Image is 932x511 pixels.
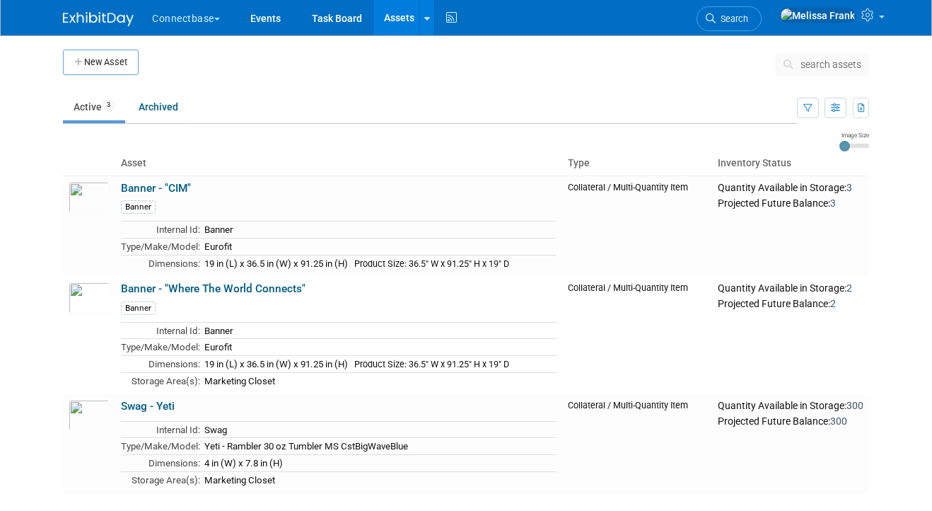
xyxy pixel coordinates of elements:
div: Projected Future Balance: [718,295,863,311]
a: Archived [128,93,189,120]
td: Collateral / Multi-Quantity Item [562,394,712,493]
td: Marketing Closet [200,372,557,389]
th: Type [562,151,712,176]
span: Storage Area(s): [132,475,200,486]
span: 3 [846,182,852,193]
div: Banner [121,200,156,214]
td: Eurofit [200,238,557,255]
div: Projected Future Balance: [718,413,863,428]
span: Storage Area(s): [132,376,200,386]
td: Dimensions: [121,355,200,372]
div: Quantity Available in Storage: [718,282,863,295]
span: 19 in (L) x 36.5 in (W) x 91.25 in (H) [204,359,348,369]
td: Internal Id: [121,322,200,339]
span: 2 [830,298,836,309]
td: Dimensions: [121,455,200,472]
div: Projected Future Balance: [718,195,863,210]
td: Banner [200,222,557,239]
span: 300 [846,400,863,411]
td: Yeti - Rambler 30 oz Tumbler MS CstBigWaveBlue [200,438,557,455]
td: Banner [200,322,557,339]
span: Product Size: 36.5" W x 91.25" H x 19" D [354,359,509,369]
td: Dimensions: [121,255,200,271]
span: 19 in (L) x 36.5 in (W) x 91.25 in (H) [204,258,348,269]
td: Type/Make/Model: [121,339,200,356]
a: Active3 [63,93,125,120]
span: 3 [103,100,115,110]
div: Banner [121,302,156,315]
td: Type/Make/Model: [121,438,200,455]
button: New Asset [63,50,139,75]
td: Collateral / Multi-Quantity Item [562,176,712,277]
td: Internal Id: [121,222,200,239]
td: Collateral / Multi-Quantity Item [562,277,712,394]
div: Image Size [839,131,869,139]
span: 4 in (W) x 7.8 in (H) [204,458,283,469]
img: Melissa Frank [780,8,856,23]
div: Quantity Available in Storage: [718,182,863,195]
span: 2 [846,282,852,294]
span: Search [716,13,748,24]
td: Marketing Closet [200,471,557,488]
span: Product Size: 36.5" W x 91.25" H x 19" D [354,258,509,269]
span: 3 [830,197,836,209]
td: Internal Id: [121,421,200,438]
button: search assets [776,53,869,76]
span: 300 [830,415,847,427]
span: search assets [800,59,861,70]
a: Banner - "CIM" [121,182,191,195]
img: ExhibitDay [63,12,134,26]
a: Search [697,6,762,31]
td: Type/Make/Model: [121,238,200,255]
th: Asset [115,151,562,176]
td: Swag [200,421,557,438]
div: Quantity Available in Storage: [718,400,863,413]
td: Eurofit [200,339,557,356]
a: Swag - Yeti [121,400,175,413]
a: Banner - "Where The World Connects" [121,282,305,295]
